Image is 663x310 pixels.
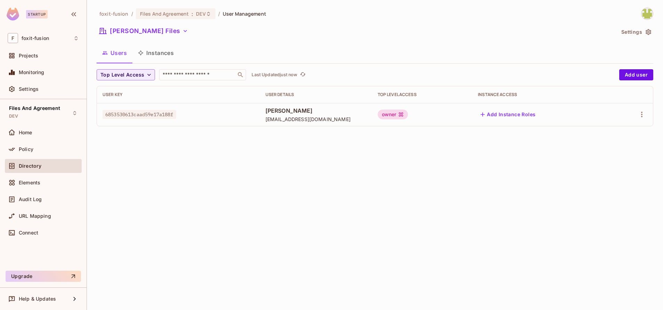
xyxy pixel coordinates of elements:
[378,92,467,97] div: Top Level Access
[265,92,367,97] div: User Details
[19,296,56,302] span: Help & Updates
[132,44,179,62] button: Instances
[8,33,18,43] span: F
[97,69,155,80] button: Top Level Access
[196,10,205,17] span: DEV
[6,271,81,282] button: Upgrade
[641,8,653,19] img: girija_dwivedi@foxitsoftware.com
[265,107,367,114] span: [PERSON_NAME]
[26,10,48,18] div: Startup
[19,180,40,185] span: Elements
[19,53,38,58] span: Projects
[97,25,191,37] button: [PERSON_NAME] Files
[22,35,49,41] span: Workspace: foxit-fusion
[218,10,220,17] li: /
[97,44,132,62] button: Users
[9,105,60,111] span: Files And Agreement
[297,71,307,79] span: Click to refresh data
[19,197,42,202] span: Audit Log
[19,130,32,135] span: Home
[298,71,307,79] button: refresh
[300,71,306,78] span: refresh
[99,10,129,17] span: the active workspace
[19,213,51,219] span: URL Mapping
[191,11,194,17] span: :
[103,92,254,97] div: User Key
[19,163,41,169] span: Directory
[619,69,653,80] button: Add user
[19,230,38,236] span: Connect
[478,92,605,97] div: Instance Access
[19,86,39,92] span: Settings
[19,70,44,75] span: Monitoring
[252,72,297,78] p: Last Updated just now
[140,10,189,17] span: Files And Agreement
[478,109,538,120] button: Add Instance Roles
[103,110,176,119] span: 6853530613caad59e17a188f
[265,116,367,122] span: [EMAIL_ADDRESS][DOMAIN_NAME]
[619,26,653,38] button: Settings
[9,113,18,119] span: DEV
[100,71,144,79] span: Top Level Access
[7,8,19,21] img: SReyMgAAAABJRU5ErkJggg==
[223,10,266,17] span: User Management
[131,10,133,17] li: /
[19,146,33,152] span: Policy
[378,110,408,119] div: owner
